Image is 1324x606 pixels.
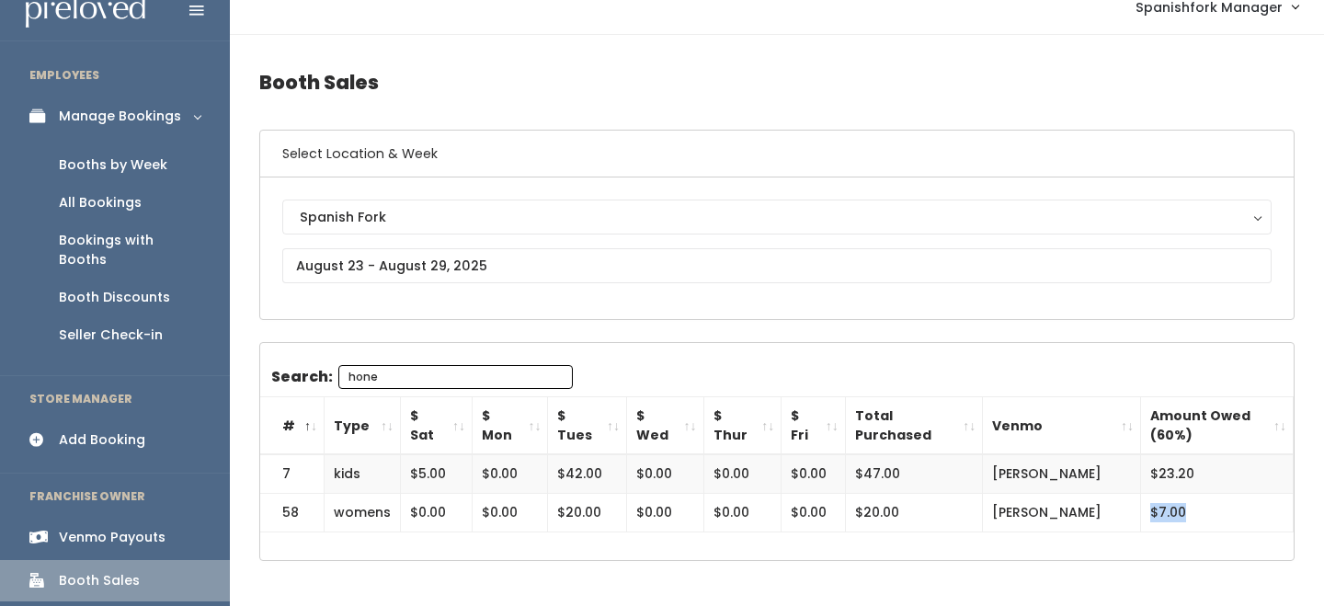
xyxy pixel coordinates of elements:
[325,493,401,532] td: womens
[401,454,473,493] td: $5.00
[472,493,548,532] td: $0.00
[548,493,627,532] td: $20.00
[782,493,846,532] td: $0.00
[59,288,170,307] div: Booth Discounts
[703,397,782,455] th: $ Thur: activate to sort column ascending
[472,397,548,455] th: $ Mon: activate to sort column ascending
[260,131,1294,177] h6: Select Location & Week
[59,326,163,345] div: Seller Check-in
[627,397,704,455] th: $ Wed: activate to sort column ascending
[983,397,1141,455] th: Venmo: activate to sort column ascending
[703,493,782,532] td: $0.00
[59,528,165,547] div: Venmo Payouts
[472,454,548,493] td: $0.00
[548,454,627,493] td: $42.00
[260,493,325,532] td: 58
[1140,454,1293,493] td: $23.20
[325,454,401,493] td: kids
[282,248,1272,283] input: August 23 - August 29, 2025
[983,493,1141,532] td: [PERSON_NAME]
[271,365,573,389] label: Search:
[782,454,846,493] td: $0.00
[1140,397,1293,455] th: Amount Owed (60%): activate to sort column ascending
[59,231,200,269] div: Bookings with Booths
[259,57,1295,108] h4: Booth Sales
[401,493,473,532] td: $0.00
[59,430,145,450] div: Add Booking
[845,397,983,455] th: Total Purchased: activate to sort column ascending
[401,397,473,455] th: $ Sat: activate to sort column ascending
[300,207,1254,227] div: Spanish Fork
[983,454,1141,493] td: [PERSON_NAME]
[627,493,704,532] td: $0.00
[59,571,140,590] div: Booth Sales
[325,397,401,455] th: Type: activate to sort column ascending
[548,397,627,455] th: $ Tues: activate to sort column ascending
[1140,493,1293,532] td: $7.00
[338,365,573,389] input: Search:
[59,107,181,126] div: Manage Bookings
[282,200,1272,234] button: Spanish Fork
[845,454,983,493] td: $47.00
[627,454,704,493] td: $0.00
[845,493,983,532] td: $20.00
[59,193,142,212] div: All Bookings
[782,397,846,455] th: $ Fri: activate to sort column ascending
[59,155,167,175] div: Booths by Week
[260,397,325,455] th: #: activate to sort column descending
[703,454,782,493] td: $0.00
[260,454,325,493] td: 7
